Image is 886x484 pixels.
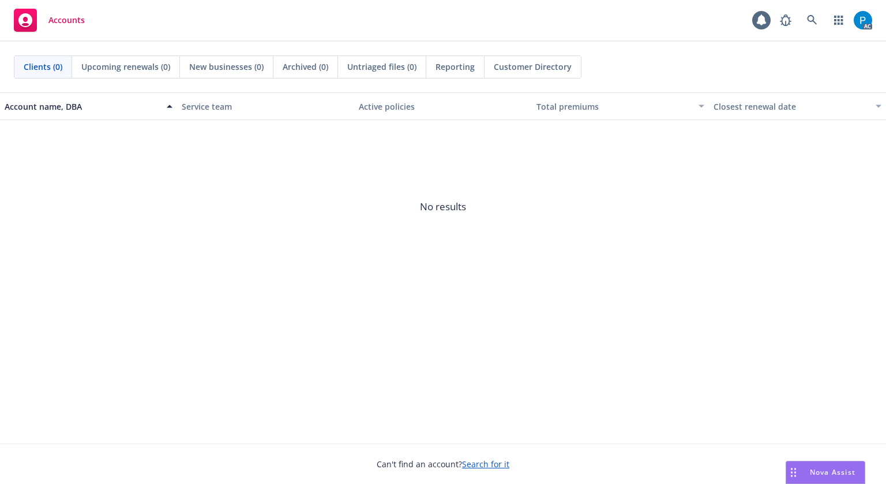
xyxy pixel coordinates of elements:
[786,461,801,483] div: Drag to move
[81,61,170,73] span: Upcoming renewals (0)
[810,467,855,477] span: Nova Assist
[189,61,264,73] span: New businesses (0)
[709,92,886,120] button: Closest renewal date
[714,100,869,113] div: Closest renewal date
[436,61,475,73] span: Reporting
[827,9,850,32] a: Switch app
[854,11,872,29] img: photo
[462,459,509,470] a: Search for it
[786,461,865,484] button: Nova Assist
[9,4,89,36] a: Accounts
[359,100,527,113] div: Active policies
[774,9,797,32] a: Report a Bug
[24,61,62,73] span: Clients (0)
[5,100,160,113] div: Account name, DBA
[347,61,416,73] span: Untriaged files (0)
[283,61,328,73] span: Archived (0)
[536,100,692,113] div: Total premiums
[532,92,709,120] button: Total premiums
[377,458,509,470] span: Can't find an account?
[801,9,824,32] a: Search
[494,61,572,73] span: Customer Directory
[354,92,531,120] button: Active policies
[177,92,354,120] button: Service team
[48,16,85,25] span: Accounts
[182,100,350,113] div: Service team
